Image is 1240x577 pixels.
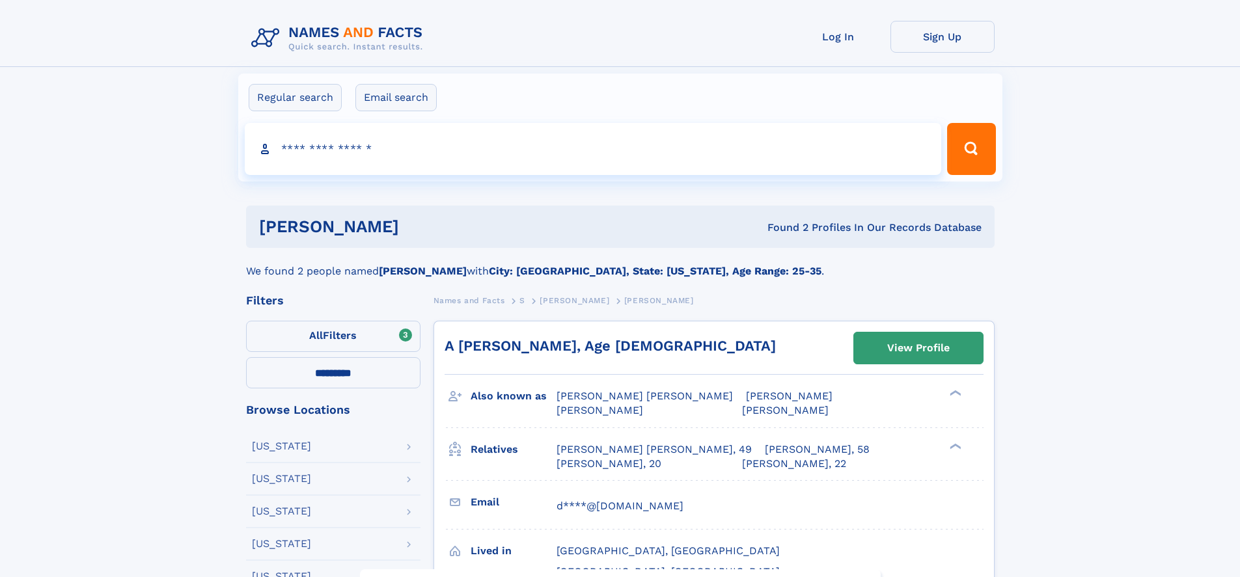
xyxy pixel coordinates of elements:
[624,296,694,305] span: [PERSON_NAME]
[471,491,557,513] h3: Email
[245,123,942,175] input: search input
[489,265,821,277] b: City: [GEOGRAPHIC_DATA], State: [US_STATE], Age Range: 25-35
[854,332,983,364] a: View Profile
[246,321,420,352] label: Filters
[445,338,776,354] a: A [PERSON_NAME], Age [DEMOGRAPHIC_DATA]
[355,84,437,111] label: Email search
[519,296,525,305] span: S
[379,265,467,277] b: [PERSON_NAME]
[246,295,420,306] div: Filters
[746,390,833,402] span: [PERSON_NAME]
[434,292,505,308] a: Names and Facts
[309,329,323,342] span: All
[557,390,733,402] span: [PERSON_NAME] [PERSON_NAME]
[742,404,829,416] span: [PERSON_NAME]
[786,21,890,53] a: Log In
[946,389,962,397] div: ❯
[890,21,995,53] a: Sign Up
[742,457,846,471] a: [PERSON_NAME], 22
[887,333,950,363] div: View Profile
[540,296,609,305] span: [PERSON_NAME]
[557,544,780,557] span: [GEOGRAPHIC_DATA], [GEOGRAPHIC_DATA]
[557,442,752,457] a: [PERSON_NAME] [PERSON_NAME], 49
[583,221,982,235] div: Found 2 Profiles In Our Records Database
[252,506,311,517] div: [US_STATE]
[252,474,311,484] div: [US_STATE]
[259,219,583,235] h1: [PERSON_NAME]
[252,441,311,451] div: [US_STATE]
[765,442,870,457] a: [PERSON_NAME], 58
[246,21,434,56] img: Logo Names and Facts
[540,292,609,308] a: [PERSON_NAME]
[249,84,342,111] label: Regular search
[246,404,420,416] div: Browse Locations
[246,248,995,279] div: We found 2 people named with .
[947,123,995,175] button: Search Button
[519,292,525,308] a: S
[946,442,962,450] div: ❯
[471,540,557,562] h3: Lived in
[252,539,311,549] div: [US_STATE]
[557,457,661,471] a: [PERSON_NAME], 20
[557,404,643,416] span: [PERSON_NAME]
[471,438,557,461] h3: Relatives
[471,385,557,407] h3: Also known as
